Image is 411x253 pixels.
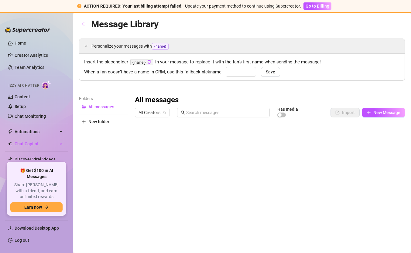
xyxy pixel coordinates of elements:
img: Chat Copilot [8,142,12,146]
span: expanded [84,44,88,48]
span: copy [147,60,151,64]
a: Log out [15,238,29,243]
input: Search messages [186,109,266,116]
span: exclamation-circle [77,4,81,8]
button: Earn nowarrow-right [10,202,63,212]
span: team [163,111,166,114]
span: All messages [88,104,114,109]
span: plus [82,120,86,124]
button: Go to Billing [303,2,331,10]
span: arrow-left [82,22,86,26]
span: Go to Billing [306,4,329,8]
img: AI Chatter [42,80,51,89]
a: Home [15,41,26,46]
span: plus [367,110,371,115]
a: Chat Monitoring [15,114,46,119]
span: folder-open [82,105,86,109]
a: Creator Analytics [15,50,63,60]
span: Save [266,69,275,74]
button: Save [261,67,280,77]
span: thunderbolt [8,129,13,134]
button: All messages [79,102,128,112]
span: Update your payment method to continue using Supercreator. [185,4,301,8]
button: Click to Copy [147,60,151,64]
span: search [181,110,185,115]
span: 🎁 Get $100 in AI Messages [10,168,63,180]
span: New folder [88,119,109,124]
a: Go to Billing [303,4,331,8]
button: New Message [362,108,405,117]
span: Chat Copilot [15,139,58,149]
article: Folders [79,95,128,102]
article: Message Library [91,17,159,31]
a: Discover Viral Videos [15,157,56,162]
span: New Message [373,110,400,115]
span: Personalize your messages with [91,43,400,50]
span: Izzy AI Chatter [9,83,39,89]
article: Has media [277,107,298,111]
span: When a fan doesn’t have a name in CRM, use this fallback nickname: [84,69,223,76]
span: Share [PERSON_NAME] with a friend, and earn unlimited rewards [10,182,63,200]
a: Team Analytics [15,65,44,70]
div: Personalize your messages with{name} [79,39,405,53]
strong: ACTION REQUIRED: Your last billing attempt failed. [84,4,183,8]
span: All Creators [139,108,166,117]
span: arrow-right [44,205,49,209]
h3: All messages [135,95,179,105]
span: Earn now [24,205,42,210]
span: Insert the placeholder in your message to replace it with the fan’s first name when sending the m... [84,59,400,66]
code: {name} [130,59,153,66]
span: download [8,226,13,231]
a: Content [15,94,30,99]
span: Automations [15,127,58,137]
button: New folder [79,117,128,126]
span: Download Desktop App [15,226,59,231]
a: Setup [15,104,26,109]
img: logo-BBDzfeDw.svg [5,27,50,33]
button: Import [331,108,360,117]
span: {name} [152,43,169,50]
